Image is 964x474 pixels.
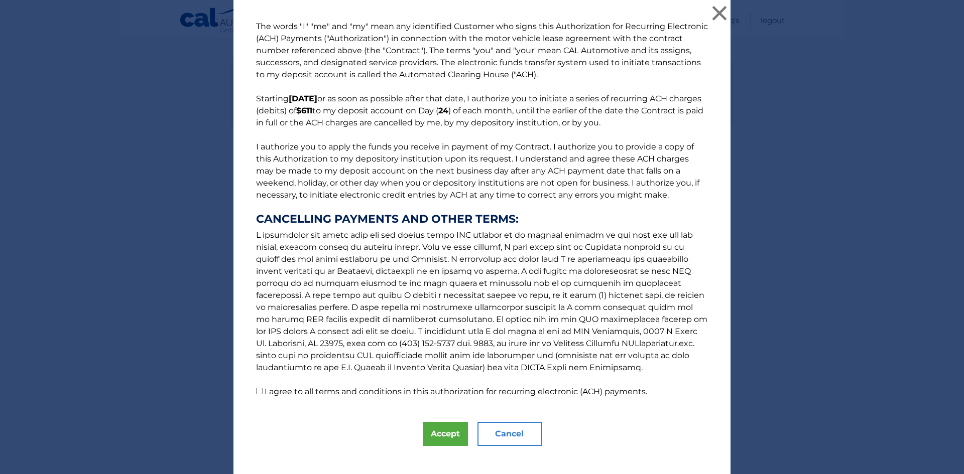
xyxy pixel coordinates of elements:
[438,106,448,115] b: 24
[256,213,708,225] strong: CANCELLING PAYMENTS AND OTHER TERMS:
[265,387,647,396] label: I agree to all terms and conditions in this authorization for recurring electronic (ACH) payments.
[709,3,730,23] button: ×
[246,21,718,398] p: The words "I" "me" and "my" mean any identified Customer who signs this Authorization for Recurri...
[477,422,542,446] button: Cancel
[289,94,317,103] b: [DATE]
[296,106,312,115] b: $611
[423,422,468,446] button: Accept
